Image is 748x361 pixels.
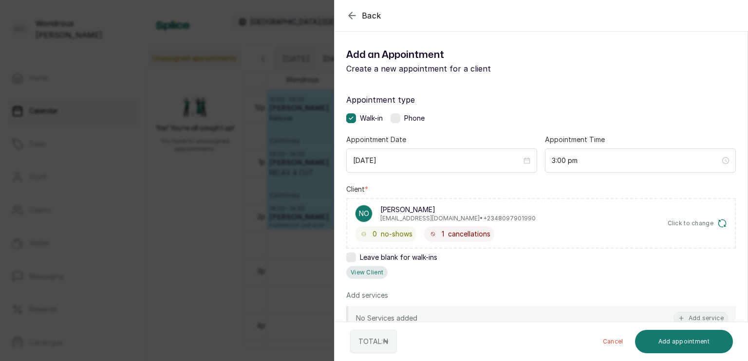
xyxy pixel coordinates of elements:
label: Appointment Date [346,135,406,144]
p: Create a new appointment for a client [346,63,541,74]
label: Appointment Time [545,135,605,144]
p: No Services added [356,313,417,323]
p: NO [359,209,369,218]
span: no-shows [381,229,412,239]
span: Walk-in [360,113,383,123]
span: Leave blank for walk-ins [360,253,437,262]
h1: Add an Appointment [346,47,541,63]
label: Client [346,184,368,194]
span: Back [362,10,381,21]
p: [PERSON_NAME] [380,205,536,215]
button: Add appointment [635,330,733,353]
span: Click to change [668,219,714,227]
p: [EMAIL_ADDRESS][DOMAIN_NAME] • +234 8097901990 [380,215,536,222]
p: Add services [346,290,388,300]
button: Back [346,10,381,21]
input: Select date [353,155,522,166]
span: cancellations [448,229,490,239]
p: TOTAL: ₦ [358,337,389,346]
button: View Client [346,266,388,279]
label: Appointment type [346,94,736,106]
span: Phone [404,113,425,123]
input: Select time [552,155,720,166]
span: 0 [373,229,377,239]
button: Click to change [668,218,728,228]
button: Cancel [595,330,631,353]
button: Add service [673,312,728,325]
span: 1 [442,229,444,239]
